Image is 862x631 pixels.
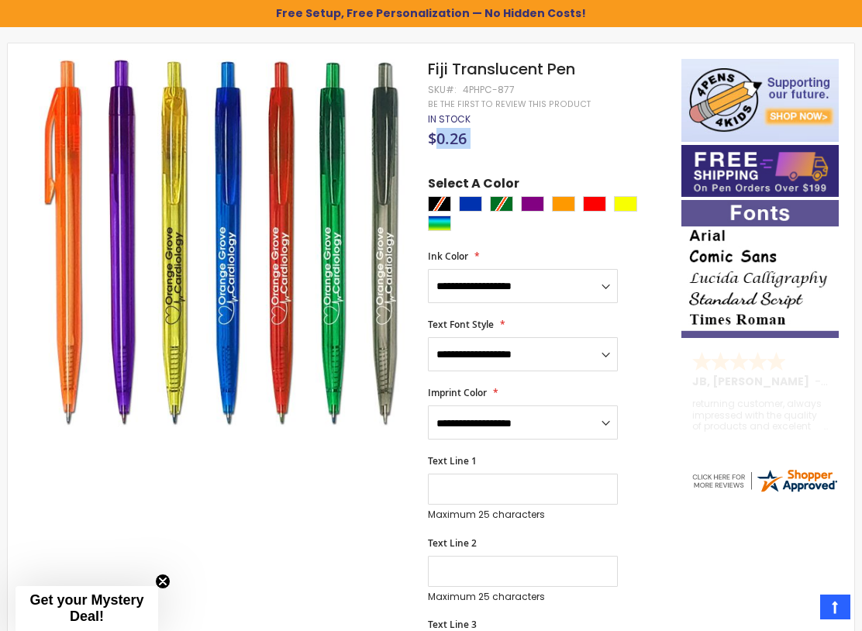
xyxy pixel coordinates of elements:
[459,196,482,212] div: Blue
[681,200,839,338] img: font-personalization-examples
[690,484,839,498] a: 4pens.com certificate URL
[820,595,850,619] a: Top
[614,196,637,212] div: Yellow
[428,128,467,149] span: $0.26
[428,175,519,196] span: Select A Color
[681,59,839,142] img: 4pens 4 kids
[521,196,544,212] div: Purple
[428,591,618,603] p: Maximum 25 characters
[428,113,471,126] div: Availability
[690,467,839,495] img: 4pens.com widget logo
[428,318,494,331] span: Text Font Style
[692,374,815,389] span: JB, [PERSON_NAME]
[681,145,839,197] img: Free shipping on orders over $199
[428,216,451,231] div: Assorted
[428,112,471,126] span: In stock
[428,386,487,399] span: Imprint Color
[428,250,468,263] span: Ink Color
[428,98,591,110] a: Be the first to review this product
[29,592,143,624] span: Get your Mystery Deal!
[39,57,409,426] img: Fiji Translucent Pen
[428,509,618,521] p: Maximum 25 characters
[428,83,457,96] strong: SKU
[428,618,477,631] span: Text Line 3
[583,196,606,212] div: Red
[428,454,477,467] span: Text Line 1
[692,398,828,432] div: returning customer, always impressed with the quality of products and excelent service, will retu...
[428,536,477,550] span: Text Line 2
[463,84,515,96] div: 4PHPC-877
[428,58,575,80] span: Fiji Translucent Pen
[155,574,171,589] button: Close teaser
[552,196,575,212] div: Orange
[16,586,158,631] div: Get your Mystery Deal!Close teaser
